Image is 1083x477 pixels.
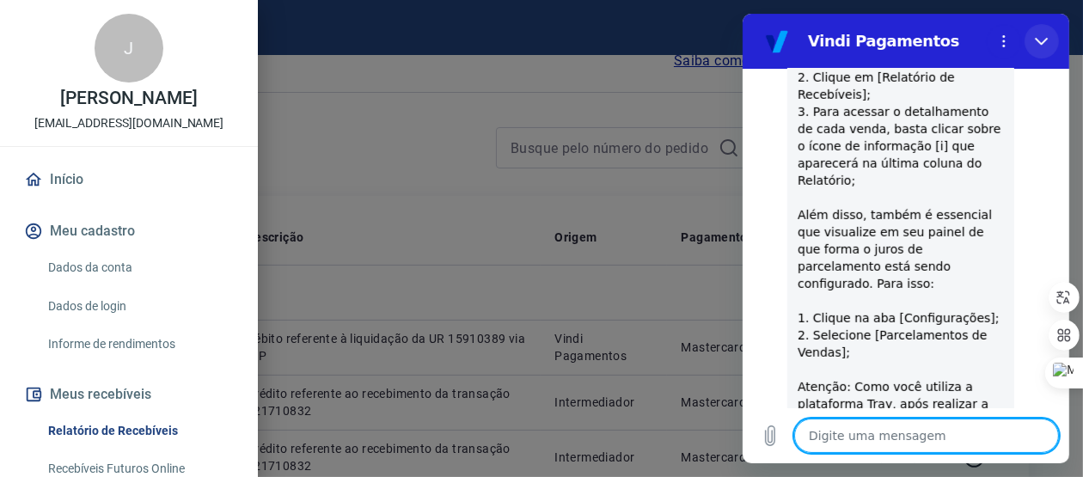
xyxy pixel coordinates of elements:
[743,14,1069,463] iframe: Janela de mensagens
